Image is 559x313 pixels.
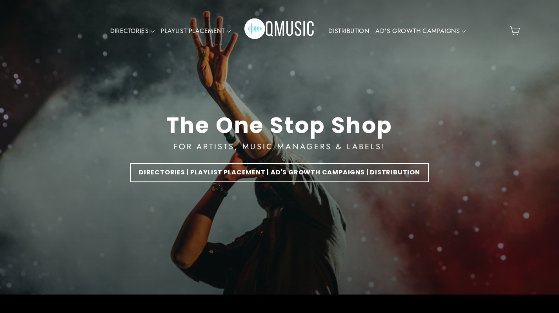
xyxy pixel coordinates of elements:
[372,22,469,40] a: AD'S GROWTH CAMPAIGNS
[325,22,372,40] a: DISTRIBUTION
[244,13,315,48] img: Q Music Promotions
[158,22,234,40] a: PLAYLIST PLACEMENT
[173,141,385,153] div: FOR ARTISTS, MUSIC MANAGERS & LABELS!
[107,22,158,40] a: DIRECTORIES
[130,163,429,182] a: DIRECTORIES | PLAYLIST PLACEMENT | AD'S GROWTH CAMPAIGNS | DISTRIBUTION
[166,112,393,139] div: The One Stop Shop
[82,8,477,54] div: Primary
